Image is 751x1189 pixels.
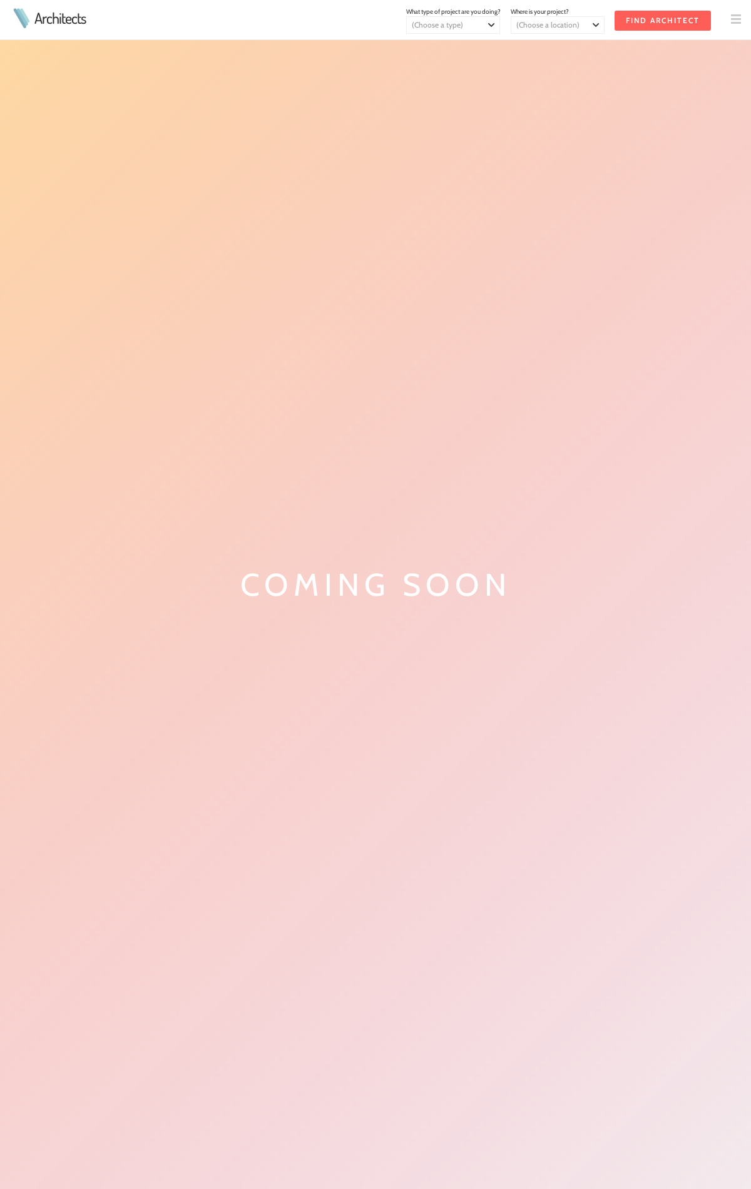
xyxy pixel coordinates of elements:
[34,11,86,26] a: Architects
[10,8,33,28] img: Architects
[406,8,501,16] span: What type of project are you doing?
[615,11,711,31] input: Find Architect
[511,8,569,16] span: Where is your project?
[65,561,686,608] h1: Coming Soon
